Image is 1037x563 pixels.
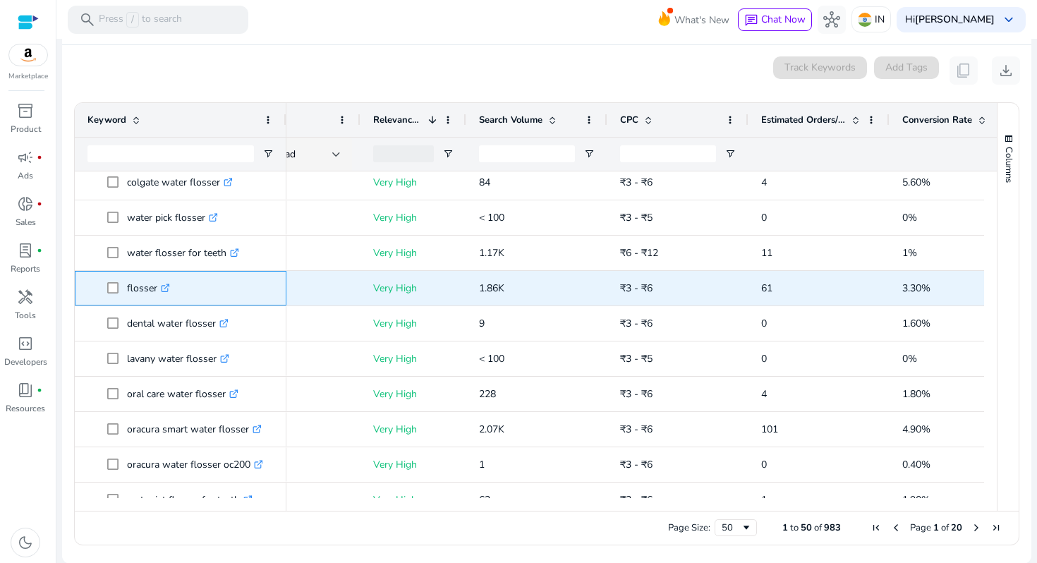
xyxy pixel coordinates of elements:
[17,335,34,352] span: code_blocks
[902,493,930,507] span: 1.90%
[620,387,653,401] span: ₹3 - ₹6
[479,145,575,162] input: Search Volume Filter Input
[373,274,454,303] p: Very High
[761,493,767,507] span: 1
[4,356,47,368] p: Developers
[858,13,872,27] img: in.svg
[37,201,42,207] span: fiber_manual_record
[126,12,139,28] span: /
[37,155,42,160] span: fiber_manual_record
[9,44,47,66] img: amazon.svg
[87,114,126,126] span: Keyword
[373,450,454,479] p: Very High
[933,521,939,534] span: 1
[479,458,485,471] span: 1
[814,521,822,534] span: of
[890,522,902,533] div: Previous Page
[761,13,806,26] span: Chat Now
[479,211,504,224] span: < 100
[761,211,767,224] span: 0
[479,317,485,330] span: 9
[992,56,1020,85] button: download
[902,281,930,295] span: 3.30%
[373,309,454,338] p: Very High
[583,148,595,159] button: Open Filter Menu
[479,423,504,436] span: 2.07K
[902,352,917,365] span: 0%
[17,242,34,259] span: lab_profile
[782,521,788,534] span: 1
[262,148,274,159] button: Open Filter Menu
[902,387,930,401] span: 1.80%
[17,289,34,305] span: handyman
[1002,147,1015,183] span: Columns
[373,114,423,126] span: Relevance Score
[902,423,930,436] span: 4.90%
[951,521,962,534] span: 20
[479,281,504,295] span: 1.86K
[373,168,454,197] p: Very High
[79,11,96,28] span: search
[620,114,638,126] span: CPC
[902,246,917,260] span: 1%
[373,238,454,267] p: Very High
[127,168,233,197] p: colgate water flosser
[902,114,972,126] span: Conversion Rate
[902,317,930,330] span: 1.60%
[824,521,841,534] span: 983
[620,246,658,260] span: ₹6 - ₹12
[801,521,812,534] span: 50
[373,203,454,232] p: Very High
[915,13,995,26] b: [PERSON_NAME]
[1000,11,1017,28] span: keyboard_arrow_down
[37,248,42,253] span: fiber_manual_record
[761,458,767,471] span: 0
[997,62,1014,79] span: download
[479,352,504,365] span: < 100
[15,309,36,322] p: Tools
[875,7,885,32] p: IN
[18,169,33,182] p: Ads
[17,195,34,212] span: donut_small
[479,176,490,189] span: 84
[668,521,710,534] div: Page Size:
[127,238,239,267] p: water flosser for teeth
[620,176,653,189] span: ₹3 - ₹6
[127,415,262,444] p: oracura smart water flosser
[127,485,253,514] p: water jet flosser for teeth
[373,415,454,444] p: Very High
[620,352,653,365] span: ₹3 - ₹5
[902,176,930,189] span: 5.60%
[127,203,218,232] p: water pick flosser
[620,458,653,471] span: ₹3 - ₹6
[823,11,840,28] span: hub
[11,123,41,135] p: Product
[87,145,254,162] input: Keyword Filter Input
[127,309,229,338] p: dental water flosser
[724,148,736,159] button: Open Filter Menu
[620,317,653,330] span: ₹3 - ₹6
[761,387,767,401] span: 4
[902,211,917,224] span: 0%
[127,274,170,303] p: flosser
[761,317,767,330] span: 0
[11,262,40,275] p: Reports
[479,387,496,401] span: 228
[620,493,653,507] span: ₹3 - ₹6
[715,519,757,536] div: Page Size
[620,145,716,162] input: CPC Filter Input
[6,402,45,415] p: Resources
[479,493,490,507] span: 62
[941,521,949,534] span: of
[761,352,767,365] span: 0
[971,522,982,533] div: Next Page
[761,114,846,126] span: Estimated Orders/Month
[744,13,758,28] span: chat
[16,216,36,229] p: Sales
[722,521,741,534] div: 50
[479,114,542,126] span: Search Volume
[620,211,653,224] span: ₹3 - ₹5
[479,246,504,260] span: 1.17K
[990,522,1002,533] div: Last Page
[761,423,778,436] span: 101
